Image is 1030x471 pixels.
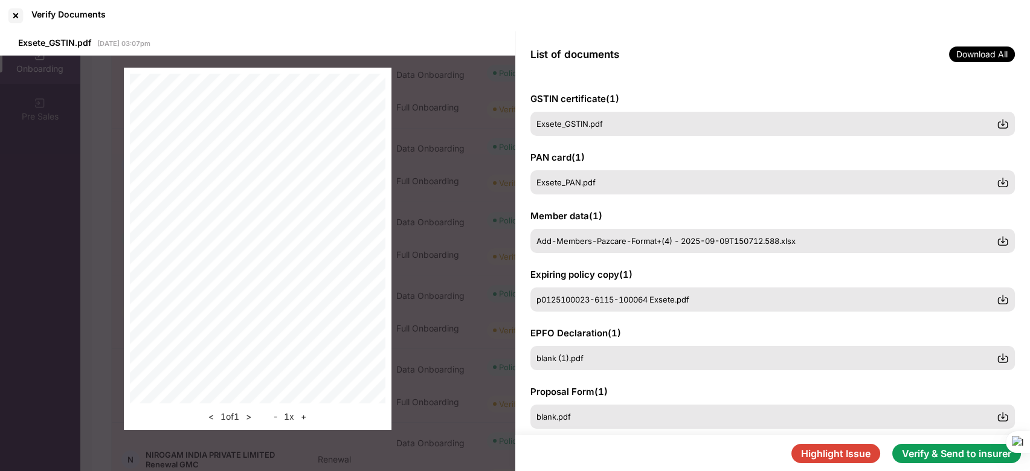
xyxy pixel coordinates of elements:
[536,412,571,421] span: blank.pdf
[791,444,880,463] button: Highlight Issue
[530,152,585,163] span: PAN card ( 1 )
[270,409,281,424] button: -
[536,236,796,246] span: Add-Members-Pazcare-Format+(4) - 2025-09-09T150712.588.xlsx
[997,118,1009,130] img: svg+xml;base64,PHN2ZyBpZD0iRG93bmxvYWQtMzJ4MzIiIHhtbG5zPSJodHRwOi8vd3d3LnczLm9yZy8yMDAwL3N2ZyIgd2...
[530,327,621,339] span: EPFO Declaration ( 1 )
[530,93,619,104] span: GSTIN certificate ( 1 )
[536,119,603,129] span: Exsete_GSTIN.pdf
[530,48,619,60] span: List of documents
[530,210,602,222] span: Member data ( 1 )
[97,39,150,48] span: [DATE] 03:07pm
[270,409,310,424] div: 1 x
[997,293,1009,306] img: svg+xml;base64,PHN2ZyBpZD0iRG93bmxvYWQtMzJ4MzIiIHhtbG5zPSJodHRwOi8vd3d3LnczLm9yZy8yMDAwL3N2ZyIgd2...
[297,409,310,424] button: +
[205,409,217,424] button: <
[997,352,1009,364] img: svg+xml;base64,PHN2ZyBpZD0iRG93bmxvYWQtMzJ4MzIiIHhtbG5zPSJodHRwOi8vd3d3LnczLm9yZy8yMDAwL3N2ZyIgd2...
[997,235,1009,247] img: svg+xml;base64,PHN2ZyBpZD0iRG93bmxvYWQtMzJ4MzIiIHhtbG5zPSJodHRwOi8vd3d3LnczLm9yZy8yMDAwL3N2ZyIgd2...
[205,409,255,424] div: 1 of 1
[530,386,608,397] span: Proposal Form ( 1 )
[536,353,584,363] span: blank (1).pdf
[536,178,596,187] span: Exsete_PAN.pdf
[31,9,106,19] div: Verify Documents
[892,444,1021,463] button: Verify & Send to insurer
[530,269,632,280] span: Expiring policy copy ( 1 )
[242,409,255,424] button: >
[949,46,1015,62] span: Download All
[997,176,1009,188] img: svg+xml;base64,PHN2ZyBpZD0iRG93bmxvYWQtMzJ4MzIiIHhtbG5zPSJodHRwOi8vd3d3LnczLm9yZy8yMDAwL3N2ZyIgd2...
[997,411,1009,423] img: svg+xml;base64,PHN2ZyBpZD0iRG93bmxvYWQtMzJ4MzIiIHhtbG5zPSJodHRwOi8vd3d3LnczLm9yZy8yMDAwL3N2ZyIgd2...
[536,295,689,304] span: p0125100023-6115-100064 Exsete.pdf
[18,37,91,48] span: Exsete_GSTIN.pdf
